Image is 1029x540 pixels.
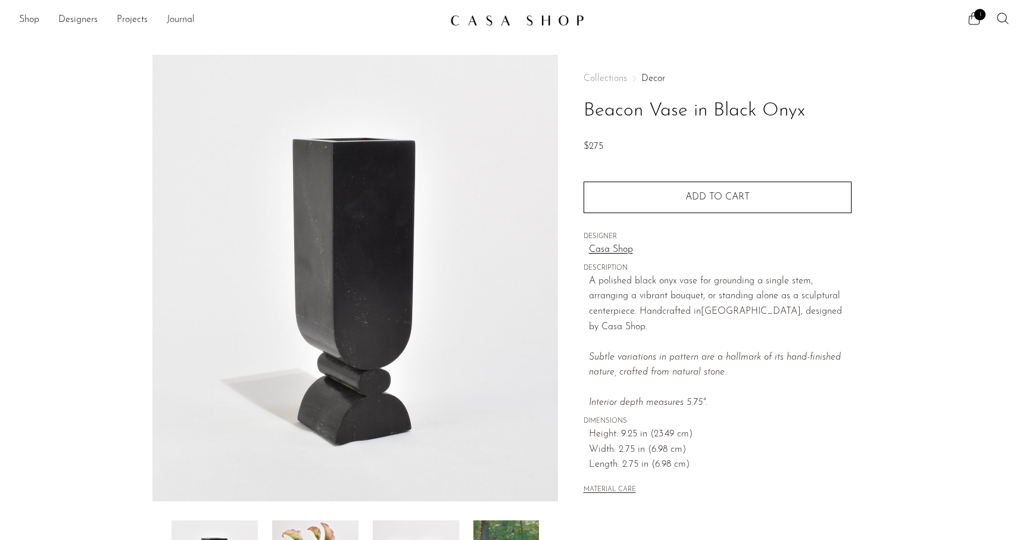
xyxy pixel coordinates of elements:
[589,274,852,411] p: A polished black onyx vase for grounding a single stem, arranging a vibrant bouquet, or standing ...
[584,96,852,126] h1: Beacon Vase in Black Onyx
[19,10,441,30] ul: NEW HEADER MENU
[117,13,148,28] a: Projects
[584,486,636,495] button: MATERIAL CARE
[167,13,195,28] a: Journal
[584,232,852,242] span: DESIGNER
[58,13,98,28] a: Designers
[584,182,852,213] button: Add to cart
[152,55,558,501] img: Beacon Vase in Black Onyx
[589,242,852,258] a: Casa Shop
[589,352,841,408] em: Subtle variations in pattern are a hallmark of its hand-finished nature, crafted from natural sto...
[19,10,441,30] nav: Desktop navigation
[584,263,852,274] span: DESCRIPTION
[685,192,750,202] span: Add to cart
[589,427,852,442] span: Height: 9.25 in (23.49 cm)
[974,9,986,20] span: 1
[589,457,852,473] span: Length: 2.75 in (6.98 cm)
[589,442,852,458] span: Width: 2.75 in (6.98 cm)
[584,74,627,83] span: Collections
[584,416,852,427] span: DIMENSIONS
[19,13,39,28] a: Shop
[584,142,603,151] span: $275
[641,74,665,83] a: Decor
[584,74,852,83] nav: Breadcrumbs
